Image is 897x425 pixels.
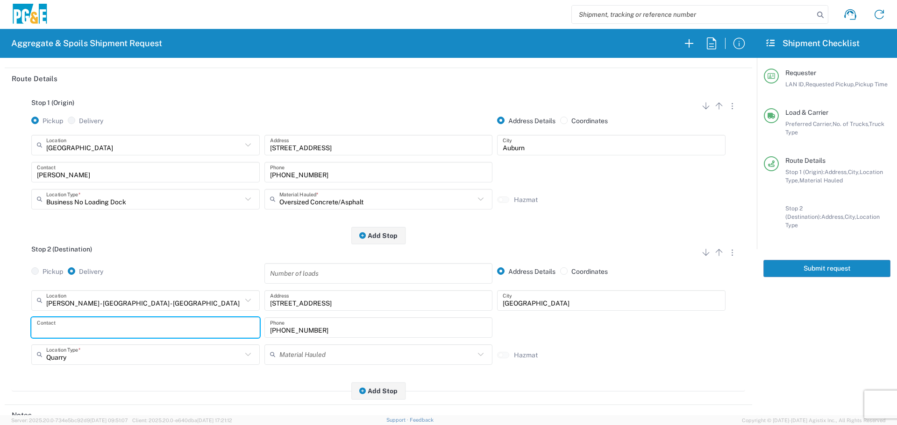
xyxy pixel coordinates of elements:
span: Address, [825,168,848,175]
span: Copyright © [DATE]-[DATE] Agistix Inc., All Rights Reserved [742,416,886,425]
label: Hazmat [514,195,538,204]
span: City, [848,168,860,175]
span: Route Details [785,157,826,164]
span: Address, [821,213,845,220]
span: Stop 1 (Origin) [31,99,74,106]
span: Requested Pickup, [805,81,855,88]
label: Address Details [497,267,555,276]
a: Feedback [410,417,434,423]
span: Preferred Carrier, [785,120,833,127]
img: pge [11,4,49,26]
span: [DATE] 17:21:12 [197,418,232,423]
label: Coordinates [560,117,608,125]
span: Stop 2 (Destination) [31,245,92,253]
button: Submit request [763,260,890,277]
span: [DATE] 09:51:07 [90,418,128,423]
span: Material Hauled [799,177,843,184]
h2: Notes [12,411,32,420]
span: Stop 1 (Origin): [785,168,825,175]
span: No. of Trucks, [833,120,869,127]
a: Support [386,417,410,423]
span: Requester [785,69,816,77]
input: Shipment, tracking or reference number [572,6,814,23]
h2: Shipment Checklist [765,38,860,49]
span: LAN ID, [785,81,805,88]
label: Address Details [497,117,555,125]
button: Add Stop [351,382,406,399]
span: Client: 2025.20.0-e640dba [132,418,232,423]
span: Load & Carrier [785,109,828,116]
span: City, [845,213,856,220]
h2: Route Details [12,74,57,84]
span: Pickup Time [855,81,888,88]
button: Add Stop [351,227,406,244]
span: Stop 2 (Destination): [785,205,821,220]
label: Coordinates [560,267,608,276]
span: Server: 2025.20.0-734e5bc92d9 [11,418,128,423]
label: Hazmat [514,351,538,359]
h2: Aggregate & Spoils Shipment Request [11,38,162,49]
